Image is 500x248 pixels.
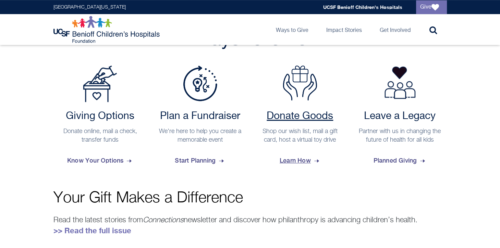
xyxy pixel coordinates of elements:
a: Donate Goods Donate Goods Shop our wish list, mail a gift card, host a virtual toy drive Learn How [253,66,347,170]
h2: Leave a Legacy [356,110,443,122]
span: Planned Giving [373,151,426,170]
p: We're here to help you create a memorable event [157,127,244,144]
span: Know Your Options [67,151,133,170]
h2: Giving Options [57,110,144,122]
a: Plan a Fundraiser Plan a Fundraiser We're here to help you create a memorable event Start Planning [153,66,247,170]
span: Start Planning [175,151,225,170]
p: Your Gift Makes a Difference [53,190,447,206]
a: Get Involved [374,14,416,45]
a: Leave a Legacy Partner with us in changing the future of health for all kids Planned Giving [353,66,447,170]
p: Read the latest stories from newsletter and discover how philanthropy is advancing children’s hea... [53,214,447,236]
img: Payment Options [83,66,117,102]
a: UCSF Benioff Children's Hospitals [323,4,402,10]
a: [GEOGRAPHIC_DATA][US_STATE] [53,5,126,10]
img: Plan a Fundraiser [183,66,217,101]
img: Donate Goods [283,66,317,101]
span: Learn How [280,151,320,170]
img: Logo for UCSF Benioff Children's Hospitals Foundation [53,16,161,43]
a: Ways to Give [270,14,314,45]
a: Impact Stories [321,14,367,45]
em: Connections [143,216,184,224]
h2: Plan a Fundraiser [157,110,244,122]
p: Partner with us in changing the future of health for all kids [356,127,443,144]
a: Give [416,0,447,14]
p: Donate online, mail a check, transfer funds [57,127,144,144]
a: >> Read the full issue [53,226,131,235]
h2: Donate Goods [257,110,344,122]
a: Payment Options Giving Options Donate online, mail a check, transfer funds Know Your Options [53,66,147,170]
p: Shop our wish list, mail a gift card, host a virtual toy drive [257,127,344,144]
